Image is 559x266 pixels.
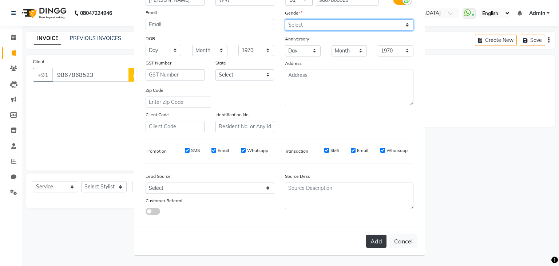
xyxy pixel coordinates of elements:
[247,147,268,154] label: Whatsapp
[357,147,368,154] label: Email
[215,112,250,118] label: Identification No.
[389,234,417,248] button: Cancel
[146,197,182,204] label: Customer Referral
[386,147,408,154] label: Whatsapp
[285,173,310,180] label: Source Desc
[146,87,163,94] label: Zip Code
[215,60,226,66] label: State
[285,36,309,42] label: Anniversary
[146,60,171,66] label: GST Number
[146,19,274,30] input: Email
[146,69,205,81] input: GST Number
[146,9,157,16] label: Email
[146,35,155,42] label: DOB
[285,60,302,67] label: Address
[215,121,274,132] input: Resident No. or Any Id
[146,112,169,118] label: Client Code
[146,148,167,154] label: Promotion
[191,147,200,154] label: SMS
[366,235,386,248] button: Add
[330,147,339,154] label: SMS
[146,121,205,132] input: Client Code
[218,147,229,154] label: Email
[285,148,308,154] label: Transaction
[146,97,211,108] input: Enter Zip Code
[146,173,171,180] label: Lead Source
[285,10,302,16] label: Gender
